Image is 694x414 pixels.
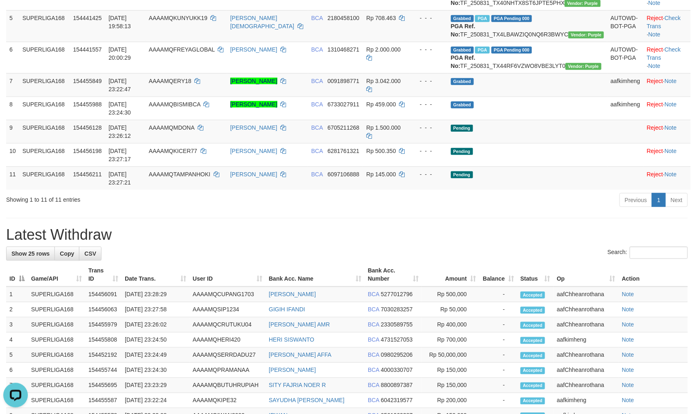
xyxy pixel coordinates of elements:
[479,287,517,302] td: -
[475,15,489,22] span: Marked by aafsoycanthlai
[451,54,475,69] b: PGA Ref. No:
[269,397,345,404] a: SAYUDHA [PERSON_NAME]
[647,15,663,21] a: Reject
[622,337,634,343] a: Note
[79,247,101,261] a: CSV
[368,352,379,358] span: BCA
[566,63,601,70] span: Vendor URL: https://trx4.1velocity.biz
[6,363,28,378] td: 6
[413,170,444,178] div: - - -
[6,42,19,73] td: 6
[28,263,85,287] th: Game/API: activate to sort column ascending
[85,393,122,408] td: 154455587
[368,337,379,343] span: BCA
[554,393,619,408] td: aafkimheng
[85,378,122,393] td: 154455695
[73,46,102,53] span: 154441557
[189,348,266,363] td: AAAAMQSERRDADU27
[269,382,326,389] a: SITY FAJRIA NOER R
[73,171,102,178] span: 154456211
[28,348,85,363] td: SUPERLIGA168
[230,148,277,154] a: [PERSON_NAME]
[28,378,85,393] td: SUPERLIGA168
[422,378,479,393] td: Rp 150,000
[665,124,677,131] a: Note
[368,306,379,313] span: BCA
[122,317,189,333] td: [DATE] 23:26:02
[149,78,192,84] span: AAAAMQERY18
[608,247,688,259] label: Search:
[189,378,266,393] td: AAAAMQBUTUHRUPIAH
[230,101,277,108] a: [PERSON_NAME]
[422,393,479,408] td: Rp 200,000
[11,250,50,257] span: Show 25 rows
[647,15,681,29] a: Check Trans
[366,46,401,53] span: Rp 2.000.000
[622,382,634,389] a: Note
[622,322,634,328] a: Note
[311,78,323,84] span: BCA
[85,333,122,348] td: 154455808
[622,291,634,298] a: Note
[554,378,619,393] td: aafChheanrothana
[122,302,189,317] td: [DATE] 23:27:58
[554,348,619,363] td: aafChheanrothana
[368,367,379,373] span: BCA
[448,42,608,73] td: TF_250831_TX44RF6VZWO8VBE3LYT0
[149,15,207,21] span: AAAAMQKUNYUKK19
[122,393,189,408] td: [DATE] 23:22:24
[365,263,422,287] th: Bank Acc. Number: activate to sort column ascending
[122,333,189,348] td: [DATE] 23:24:50
[149,46,215,53] span: AAAAMQFREYAGLOBAL
[230,171,277,178] a: [PERSON_NAME]
[366,15,396,21] span: Rp 708.463
[6,120,19,143] td: 9
[328,46,360,53] span: Copy 1310468271 to clipboard
[6,348,28,363] td: 5
[647,101,663,108] a: Reject
[647,78,663,84] a: Reject
[328,78,360,84] span: Copy 0091898771 to clipboard
[19,166,70,190] td: SUPERLIGA168
[649,63,661,69] a: Note
[652,193,666,207] a: 1
[381,337,413,343] span: Copy 4731527053 to clipboard
[6,333,28,348] td: 4
[189,263,266,287] th: User ID: activate to sort column ascending
[84,250,96,257] span: CSV
[647,171,663,178] a: Reject
[366,78,401,84] span: Rp 3.042.000
[28,333,85,348] td: SUPERLIGA168
[19,42,70,73] td: SUPERLIGA168
[644,73,691,97] td: ·
[665,193,688,207] a: Next
[644,166,691,190] td: ·
[189,317,266,333] td: AAAAMQCRUTUKU04
[269,367,316,373] a: [PERSON_NAME]
[607,97,643,120] td: aafkimheng
[644,143,691,166] td: ·
[479,263,517,287] th: Balance: activate to sort column ascending
[108,124,131,139] span: [DATE] 23:26:12
[19,73,70,97] td: SUPERLIGA168
[269,337,314,343] a: HERI SISWANTO
[520,367,545,374] span: Accepted
[554,287,619,302] td: aafChheanrothana
[479,378,517,393] td: -
[328,124,360,131] span: Copy 6705211268 to clipboard
[368,382,379,389] span: BCA
[73,15,102,21] span: 154441425
[6,317,28,333] td: 3
[554,317,619,333] td: aafChheanrothana
[422,302,479,317] td: Rp 50,000
[366,101,396,108] span: Rp 459.000
[6,227,688,243] h1: Latest Withdraw
[607,73,643,97] td: aafkimheng
[85,263,122,287] th: Trans ID: activate to sort column ascending
[622,367,634,373] a: Note
[520,337,545,344] span: Accepted
[619,263,688,287] th: Action
[122,287,189,302] td: [DATE] 23:28:29
[311,171,323,178] span: BCA
[122,263,189,287] th: Date Trans.: activate to sort column ascending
